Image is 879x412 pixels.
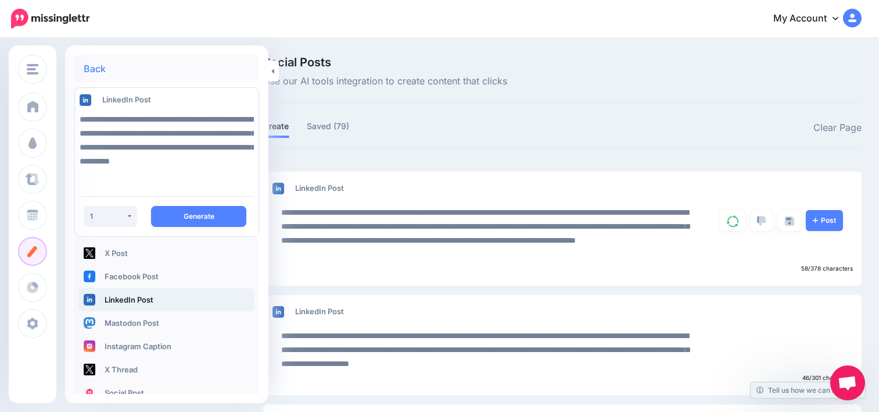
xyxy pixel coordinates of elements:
a: X Post [79,241,254,265]
span: Social Posts [263,56,507,68]
img: twitter-square.png [84,247,95,259]
img: instagram-square.png [84,340,95,352]
a: Facebook Post [79,265,254,288]
img: linkedin-square.png [272,306,284,318]
a: My Account [762,5,862,33]
div: 1 [90,212,126,221]
img: twitter-square.png [84,364,95,375]
a: Post [806,210,843,231]
img: linkedin-square.png [80,94,91,106]
a: X Thread [79,358,254,381]
img: menu.png [27,64,38,74]
button: 1 [84,206,137,227]
a: Saved (79) [307,119,350,133]
a: Mastodon Post [79,311,254,335]
img: facebook-square.png [84,271,95,282]
a: Tell us how we can improve [751,382,865,398]
a: Social Post [79,381,254,404]
div: 46/301 characters [263,371,862,386]
span: Use our AI tools integration to create content that clicks [263,74,507,89]
div: 58/378 characters [263,261,862,276]
span: LinkedIn Post [295,307,344,316]
img: sync-green.png [727,215,738,227]
button: Generate [151,206,246,227]
div: Open chat [830,365,865,400]
a: Clear Page [813,120,862,136]
img: thumbs-down-grey.png [757,216,766,226]
img: linkedin-square.png [84,294,95,306]
a: LinkedIn Post [79,288,254,311]
img: mastodon-square.png [84,317,95,329]
span: LinkedIn Post [295,183,344,193]
img: Missinglettr [11,9,89,29]
a: Instagram Caption [79,335,254,358]
a: Create [263,119,289,133]
img: logo-square.png [84,387,95,399]
img: save.png [785,216,794,226]
img: linkedin-square.png [272,183,284,194]
a: Back [84,64,106,73]
span: LinkedIn Post [102,95,151,104]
